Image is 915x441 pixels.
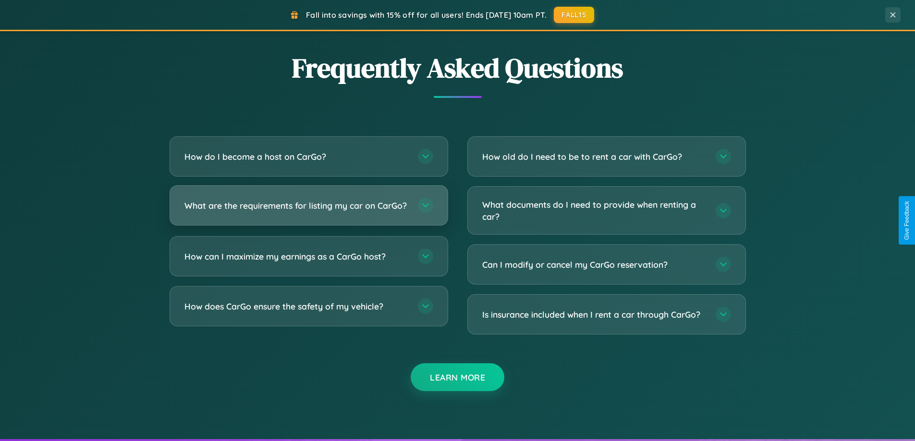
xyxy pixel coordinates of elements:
[184,151,408,163] h3: How do I become a host on CarGo?
[411,363,504,391] button: Learn More
[903,201,910,240] div: Give Feedback
[482,309,706,321] h3: Is insurance included when I rent a car through CarGo?
[184,300,408,312] h3: How does CarGo ensure the safety of my vehicle?
[306,10,547,20] span: Fall into savings with 15% off for all users! Ends [DATE] 10am PT.
[184,250,408,262] h3: How can I maximize my earnings as a CarGo host?
[554,7,594,23] button: FALL15
[184,200,408,212] h3: What are the requirements for listing my car on CarGo?
[170,49,746,86] h2: Frequently Asked Questions
[482,199,706,222] h3: What documents do I need to provide when renting a car?
[482,259,706,271] h3: Can I modify or cancel my CarGo reservation?
[482,151,706,163] h3: How old do I need to be to rent a car with CarGo?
